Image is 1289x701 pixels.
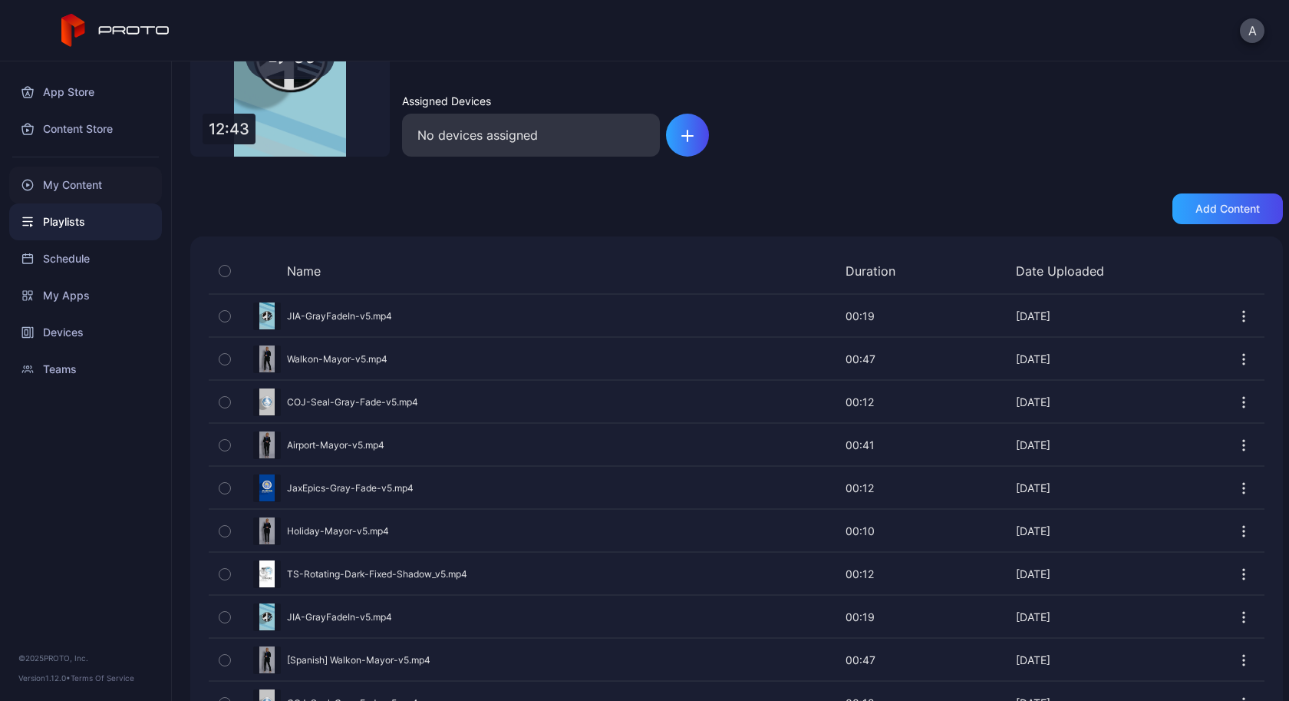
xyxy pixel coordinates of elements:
[9,203,162,240] a: Playlists
[1016,263,1131,279] div: Date Uploaded
[1240,18,1264,43] button: A
[402,94,660,107] div: Assigned Devices
[402,114,660,157] div: No devices assigned
[9,74,162,111] a: App Store
[9,111,162,147] a: Content Store
[9,351,162,388] a: Teams
[18,673,71,683] span: Version 1.12.0 •
[1195,203,1260,215] div: Add content
[9,314,162,351] a: Devices
[241,263,753,279] div: Name
[18,652,153,664] div: © 2025 PROTO, Inc.
[1172,193,1283,224] button: Add content
[9,167,162,203] a: My Content
[9,277,162,314] a: My Apps
[846,263,922,279] div: Duration
[9,240,162,277] a: Schedule
[71,673,134,683] a: Terms Of Service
